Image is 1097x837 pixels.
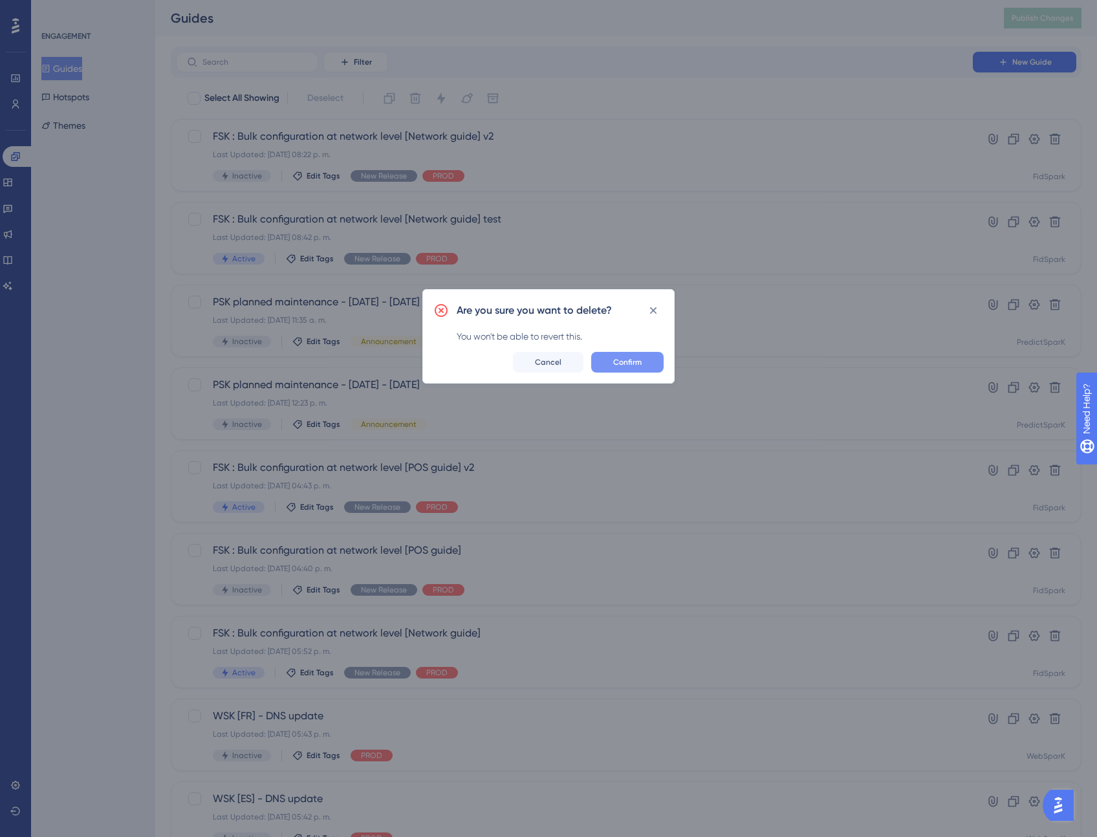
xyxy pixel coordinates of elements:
div: You won't be able to revert this. [457,329,664,344]
span: Need Help? [30,3,81,19]
h2: Are you sure you want to delete? [457,303,612,318]
span: Confirm [613,357,642,367]
span: Cancel [535,357,561,367]
iframe: UserGuiding AI Assistant Launcher [1043,786,1081,825]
